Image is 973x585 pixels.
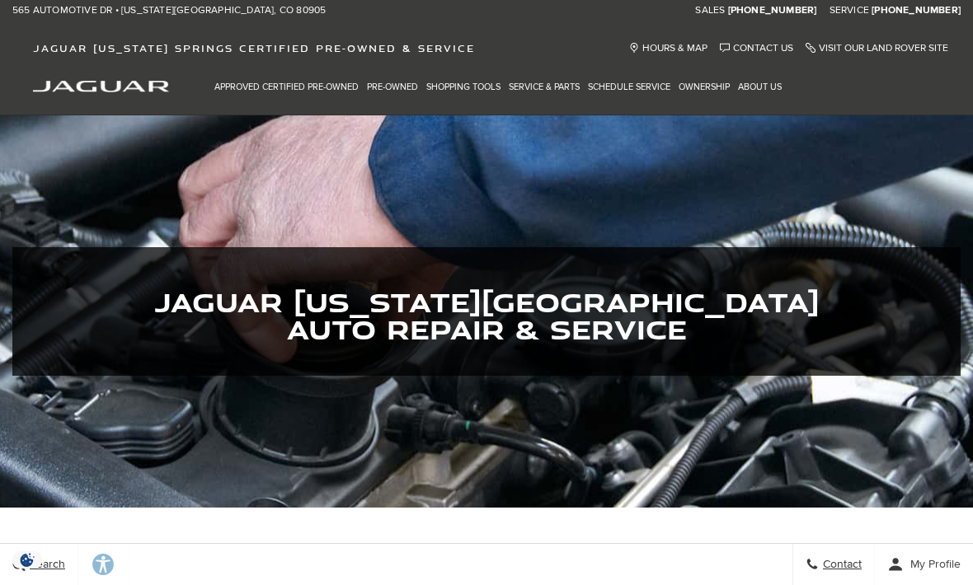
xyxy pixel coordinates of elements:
a: [PHONE_NUMBER] [728,4,817,17]
img: Jaguar [33,81,169,92]
a: 565 Automotive Dr • [US_STATE][GEOGRAPHIC_DATA], CO 80905 [12,4,326,17]
span: Service [830,4,869,16]
button: Open user profile menu [875,544,973,585]
a: Approved Certified Pre-Owned [210,73,363,101]
a: jaguar [33,78,169,92]
span: Jaguar [US_STATE] Springs Certified Pre-Owned & Service [33,42,475,54]
h1: Jaguar [US_STATE][GEOGRAPHIC_DATA] Auto Repair & Service [37,288,936,343]
a: Ownership [675,73,734,101]
section: Click to Open Cookie Consent Modal [8,551,46,569]
span: My Profile [904,558,961,572]
span: Contact [819,558,862,572]
span: Sales [695,4,725,16]
a: [PHONE_NUMBER] [872,4,961,17]
a: Contact Us [720,42,793,54]
a: Pre-Owned [363,73,422,101]
a: Visit Our Land Rover Site [806,42,948,54]
a: Hours & Map [629,42,707,54]
img: Opt-Out Icon [8,551,46,569]
nav: Main Navigation [210,73,786,101]
a: About Us [734,73,786,101]
a: Jaguar [US_STATE] Springs Certified Pre-Owned & Service [25,42,483,54]
a: Service & Parts [505,73,584,101]
a: Schedule Service [584,73,675,101]
a: Shopping Tools [422,73,505,101]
